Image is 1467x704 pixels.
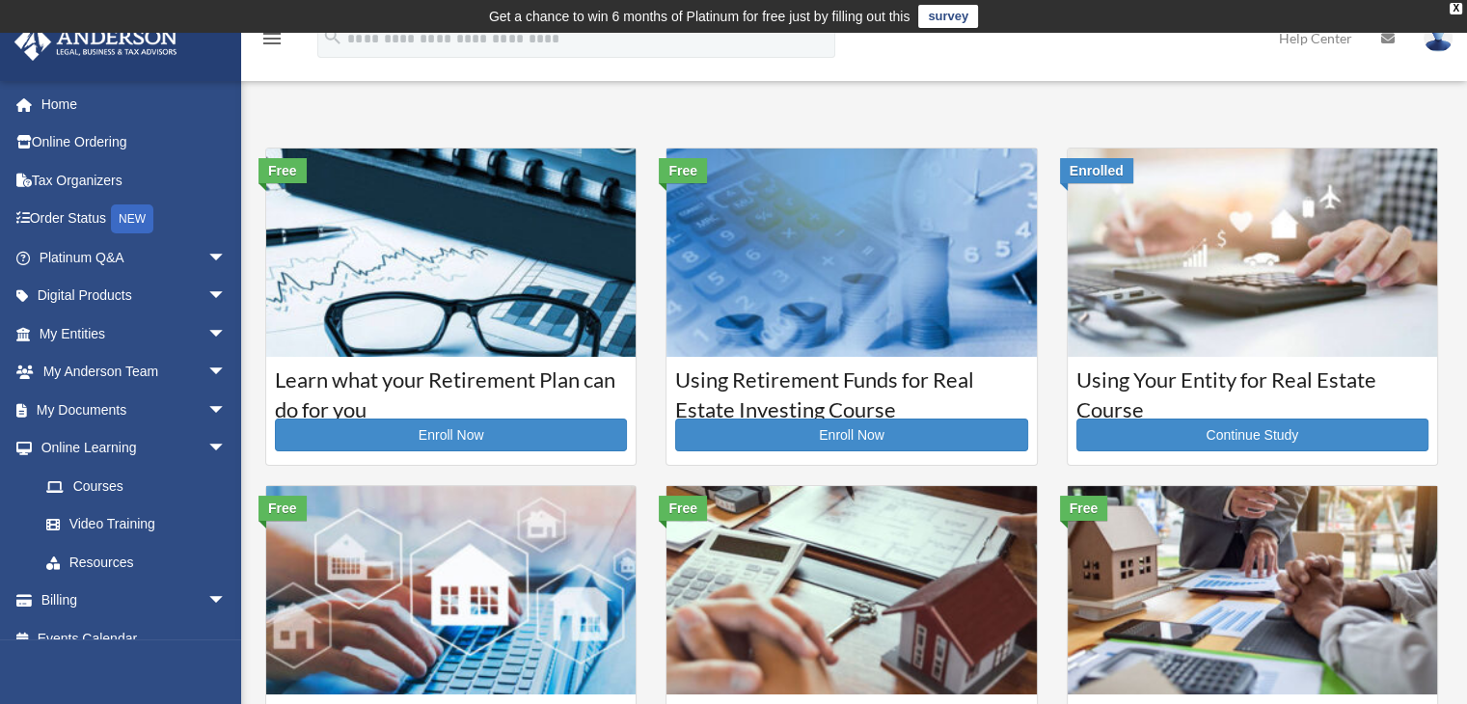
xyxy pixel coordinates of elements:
[14,123,256,162] a: Online Ordering
[14,619,256,658] a: Events Calendar
[675,366,1027,414] h3: Using Retirement Funds for Real Estate Investing Course
[14,85,256,123] a: Home
[918,5,978,28] a: survey
[14,238,256,277] a: Platinum Q&Aarrow_drop_down
[258,158,307,183] div: Free
[207,353,246,393] span: arrow_drop_down
[27,543,256,582] a: Resources
[207,238,246,278] span: arrow_drop_down
[675,419,1027,451] a: Enroll Now
[14,353,256,392] a: My Anderson Teamarrow_drop_down
[14,277,256,315] a: Digital Productsarrow_drop_down
[207,429,246,469] span: arrow_drop_down
[489,5,910,28] div: Get a chance to win 6 months of Platinum for free just by filling out this
[207,391,246,430] span: arrow_drop_down
[14,429,256,468] a: Online Learningarrow_drop_down
[260,34,284,50] a: menu
[1450,3,1462,14] div: close
[275,366,627,414] h3: Learn what your Retirement Plan can do for you
[275,419,627,451] a: Enroll Now
[14,161,256,200] a: Tax Organizers
[14,314,256,353] a: My Entitiesarrow_drop_down
[27,467,246,505] a: Courses
[207,582,246,621] span: arrow_drop_down
[207,314,246,354] span: arrow_drop_down
[14,391,256,429] a: My Documentsarrow_drop_down
[207,277,246,316] span: arrow_drop_down
[1060,496,1108,521] div: Free
[14,200,256,239] a: Order StatusNEW
[111,204,153,233] div: NEW
[14,582,256,620] a: Billingarrow_drop_down
[1076,419,1428,451] a: Continue Study
[1076,366,1428,414] h3: Using Your Entity for Real Estate Course
[659,158,707,183] div: Free
[1060,158,1133,183] div: Enrolled
[260,27,284,50] i: menu
[322,26,343,47] i: search
[1424,24,1453,52] img: User Pic
[9,23,183,61] img: Anderson Advisors Platinum Portal
[659,496,707,521] div: Free
[258,496,307,521] div: Free
[27,505,256,544] a: Video Training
